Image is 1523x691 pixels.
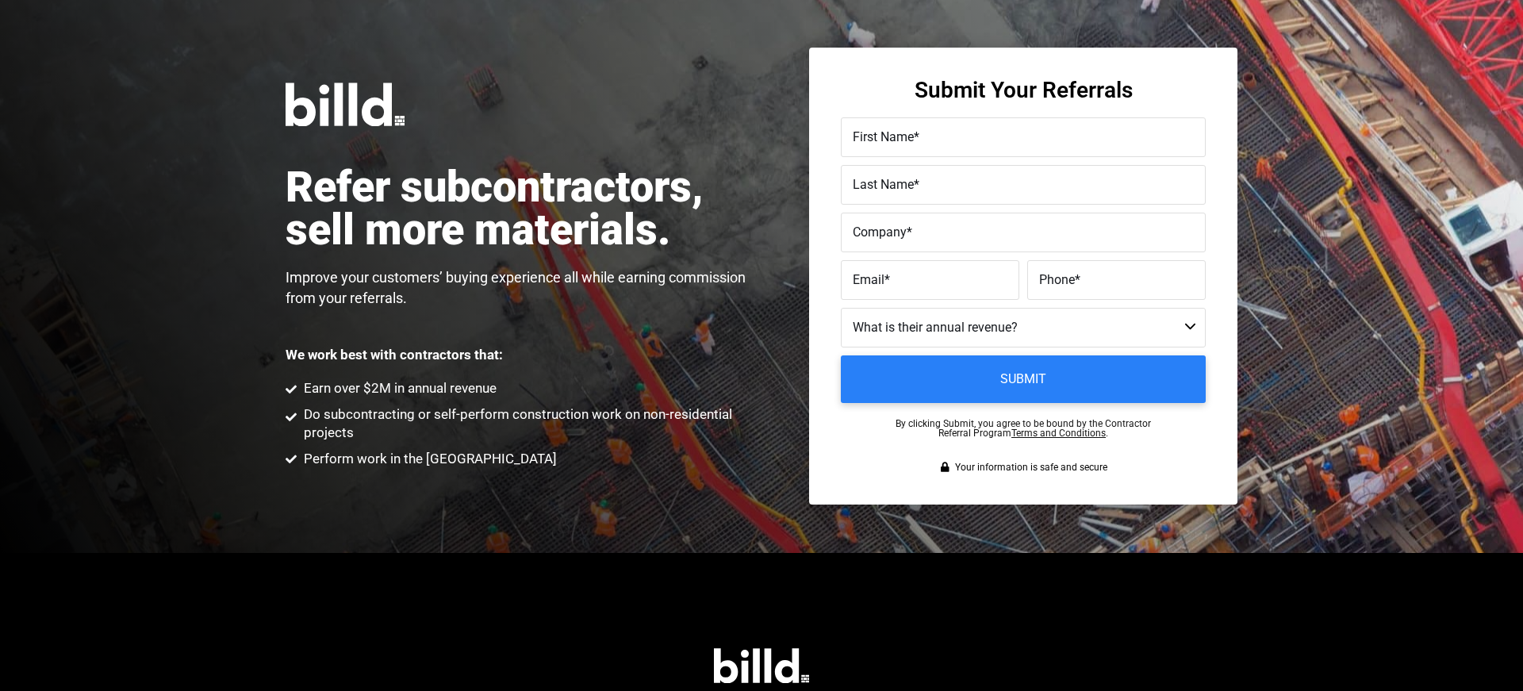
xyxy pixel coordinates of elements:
a: Terms and Conditions [1011,428,1106,439]
span: Earn over $2M in annual revenue [300,379,497,398]
span: Last Name [853,177,914,192]
span: Do subcontracting or self-perform construction work on non-residential projects [300,405,762,443]
span: Your information is safe and secure [951,462,1107,473]
p: Improve your customers’ buying experience all while earning commission from your referrals. [286,267,761,309]
span: Company [853,225,907,240]
h1: Refer subcontractors, sell more materials. [286,166,761,251]
span: Perform work in the [GEOGRAPHIC_DATA] [300,450,557,469]
span: First Name [853,129,914,144]
span: Email [853,272,884,287]
p: We work best with contractors that: [286,348,503,362]
input: Submit [841,355,1206,403]
span: Phone [1039,272,1075,287]
p: By clicking Submit, you agree to be bound by the Contractor Referral Program . [896,419,1151,438]
h3: Submit Your Referrals [915,79,1133,102]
